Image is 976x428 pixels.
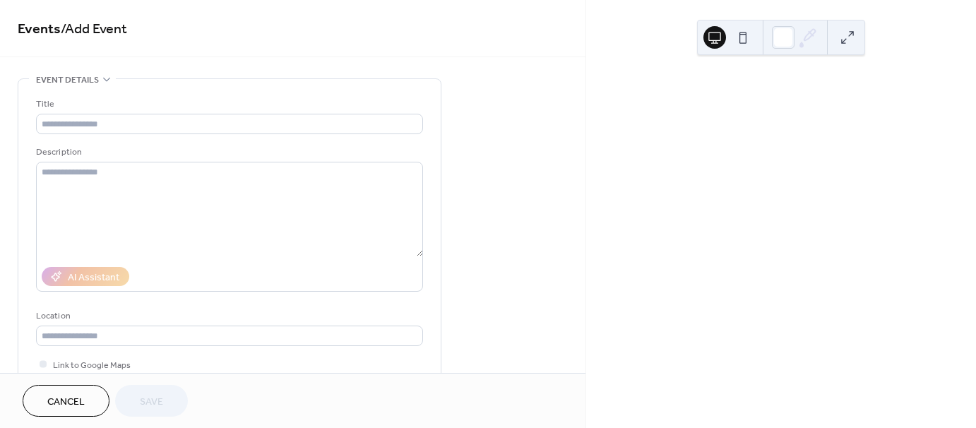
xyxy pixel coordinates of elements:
span: Event details [36,73,99,88]
div: Title [36,97,420,112]
span: / Add Event [61,16,127,43]
span: Link to Google Maps [53,358,131,373]
a: Events [18,16,61,43]
div: Description [36,145,420,160]
div: Location [36,309,420,323]
button: Cancel [23,385,109,417]
span: Cancel [47,395,85,410]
